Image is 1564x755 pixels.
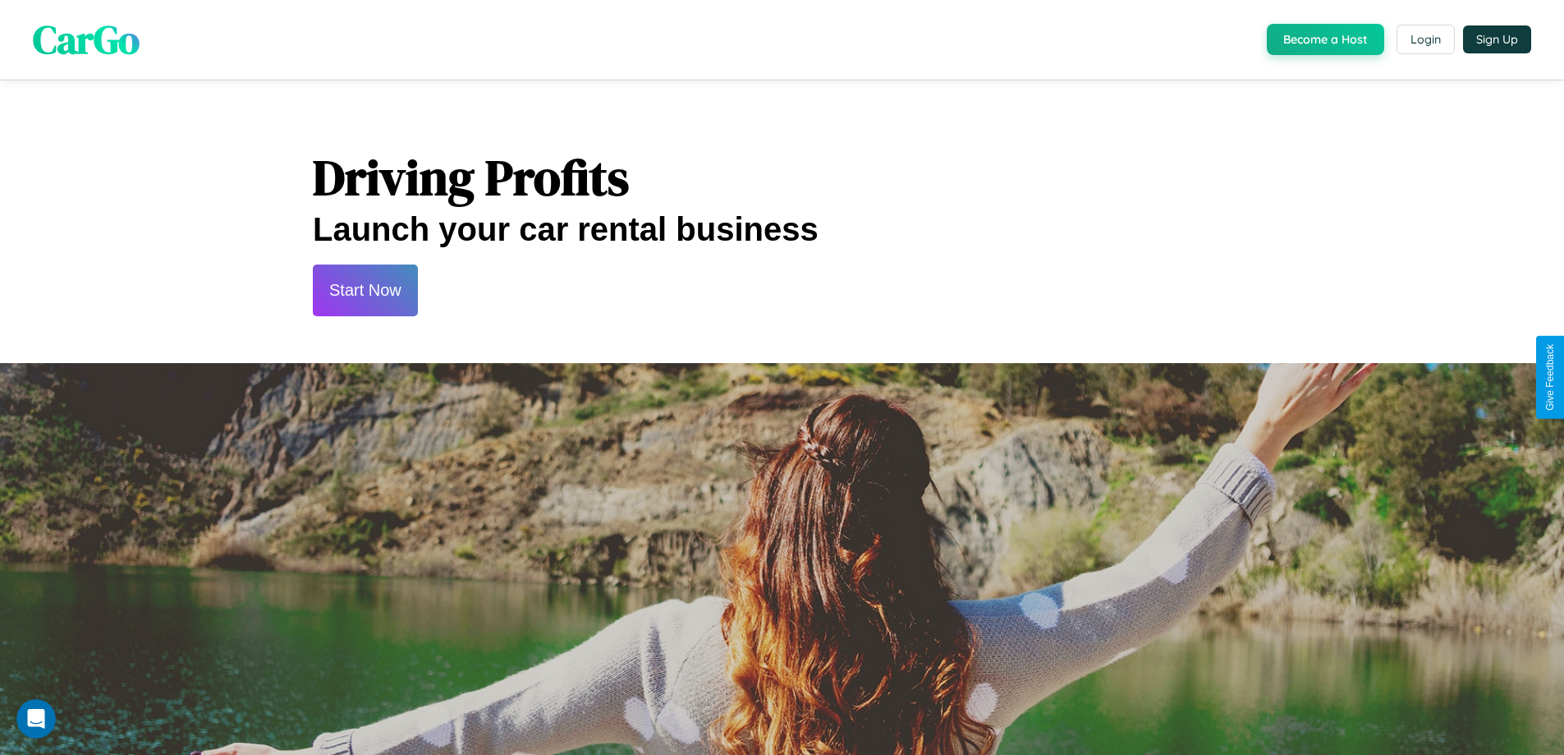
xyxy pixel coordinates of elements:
span: CarGo [33,12,140,67]
button: Sign Up [1463,25,1531,53]
button: Login [1397,25,1455,54]
button: Become a Host [1267,24,1384,55]
h1: Driving Profits [313,144,1251,211]
div: Give Feedback [1544,344,1556,411]
h2: Launch your car rental business [313,211,1251,248]
iframe: Intercom live chat [16,699,56,739]
button: Start Now [313,265,418,316]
